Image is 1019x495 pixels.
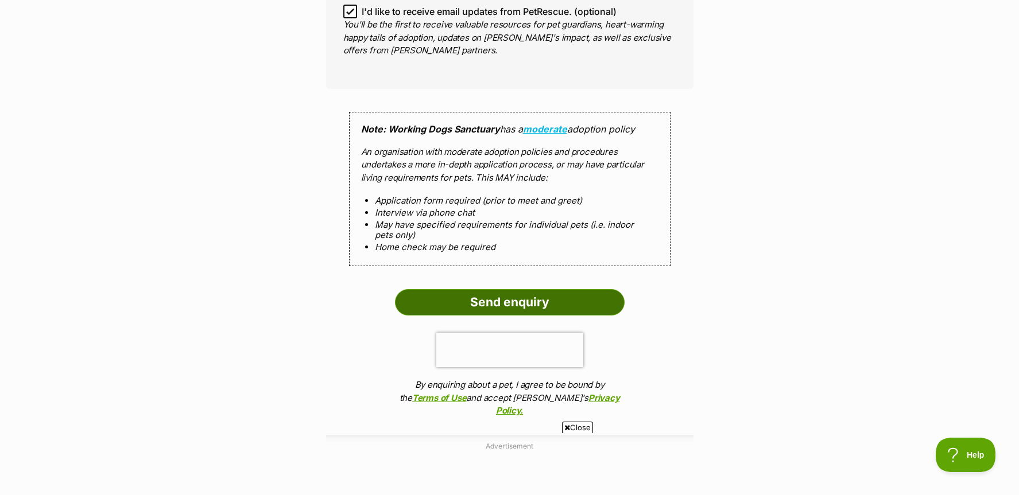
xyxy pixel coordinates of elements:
[562,422,593,433] span: Close
[375,242,645,252] li: Home check may be required
[436,333,583,367] iframe: reCAPTCHA
[361,123,500,135] strong: Note: Working Dogs Sanctuary
[395,379,625,418] p: By enquiring about a pet, I agree to be bound by the and accept [PERSON_NAME]'s
[349,112,671,266] div: has a adoption policy
[395,289,625,315] input: Send enquiry
[936,438,996,472] iframe: Help Scout Beacon - Open
[523,123,567,135] a: moderate
[301,438,719,489] iframe: Advertisement
[375,208,645,217] li: Interview via phone chat
[375,220,645,240] li: May have specified requirements for individual pets (i.e. indoor pets only)
[412,392,466,403] a: Terms of Use
[375,196,645,205] li: Application form required (prior to meet and greet)
[343,18,676,57] p: You'll be the first to receive valuable resources for pet guardians, heart-warming happy tails of...
[362,5,617,18] span: I'd like to receive email updates from PetRescue. (optional)
[361,146,658,185] p: An organisation with moderate adoption policies and procedures undertakes a more in-depth applica...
